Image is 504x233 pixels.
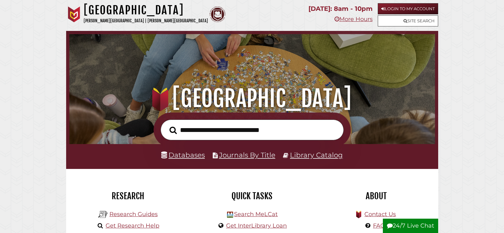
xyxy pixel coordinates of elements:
[109,211,158,218] a: Research Guides
[219,151,275,159] a: Journals By Title
[373,222,388,229] a: FAQs
[71,191,185,201] h2: Research
[319,191,433,201] h2: About
[226,222,287,229] a: Get InterLibrary Loan
[66,6,82,22] img: Calvin University
[84,3,208,17] h1: [GEOGRAPHIC_DATA]
[166,125,180,136] button: Search
[308,3,373,14] p: [DATE]: 8am - 10pm
[290,151,343,159] a: Library Catalog
[77,84,427,113] h1: [GEOGRAPHIC_DATA]
[106,222,159,229] a: Get Research Help
[378,15,438,26] a: Site Search
[169,126,177,134] i: Search
[335,16,373,23] a: More Hours
[227,212,233,218] img: Hekman Library Logo
[161,151,205,159] a: Databases
[234,211,278,218] a: Search MeLCat
[378,3,438,14] a: Login to My Account
[84,17,208,25] p: [PERSON_NAME][GEOGRAPHIC_DATA] | [PERSON_NAME][GEOGRAPHIC_DATA]
[98,210,108,219] img: Hekman Library Logo
[195,191,309,201] h2: Quick Tasks
[210,6,225,22] img: Calvin Theological Seminary
[364,211,396,218] a: Contact Us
